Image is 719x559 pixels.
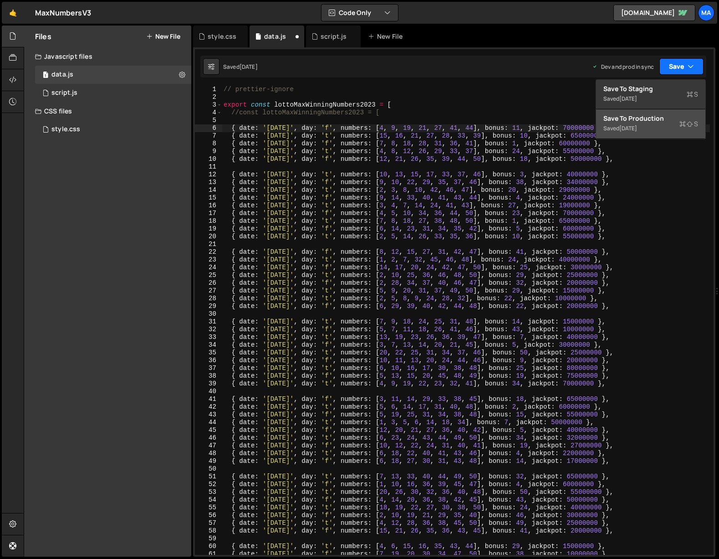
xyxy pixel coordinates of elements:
div: 22 [195,248,222,256]
div: 44 [195,419,222,426]
a: [DOMAIN_NAME] [613,5,695,21]
div: 17 [195,210,222,217]
span: S [679,119,698,128]
div: data.js [51,71,73,79]
div: style.css [208,32,236,41]
div: 7 [195,132,222,140]
div: 18 [195,217,222,225]
button: New File [146,33,180,40]
div: 3309/5657.js [35,84,191,102]
div: 45 [195,426,222,434]
div: 11 [195,163,222,171]
div: 14 [195,186,222,194]
div: 59 [195,535,222,543]
div: 57 [195,519,222,527]
div: 8 [195,140,222,148]
div: data.js [264,32,286,41]
div: 16 [195,202,222,210]
span: 1 [43,72,48,79]
div: 29 [195,303,222,310]
div: 58 [195,527,222,535]
button: Save [659,58,704,75]
div: Saved [603,123,698,134]
div: 54 [195,496,222,504]
div: 52 [195,481,222,488]
div: 13 [195,179,222,186]
div: script.js [321,32,347,41]
div: 47 [195,442,222,450]
div: 25 [195,272,222,279]
div: Save to Production [603,114,698,123]
div: 12 [195,171,222,179]
div: 46 [195,434,222,442]
div: 3309/6309.css [35,120,191,138]
div: 60 [195,543,222,550]
div: 9 [195,148,222,155]
a: 🤙 [2,2,24,24]
div: 48 [195,450,222,457]
div: MaxNumbersV3 [35,7,91,18]
div: 23 [195,256,222,264]
div: 42 [195,403,222,411]
button: Save to StagingS Saved[DATE] [596,80,705,109]
div: 24 [195,264,222,272]
div: Javascript files [24,47,191,66]
div: 19 [195,225,222,233]
a: ma [698,5,714,21]
div: [DATE] [240,63,258,71]
div: 2 [195,93,222,101]
button: Code Only [321,5,398,21]
span: S [687,90,698,99]
div: 50 [195,465,222,473]
div: 36 [195,357,222,364]
div: 34 [195,341,222,349]
div: 32 [195,326,222,333]
div: 51 [195,473,222,481]
div: 35 [195,349,222,357]
div: 49 [195,457,222,465]
div: 40 [195,388,222,395]
div: 3309/5656.js [35,66,191,84]
div: 15 [195,194,222,202]
div: 30 [195,310,222,318]
div: 37 [195,364,222,372]
div: 56 [195,512,222,519]
div: 5 [195,117,222,124]
div: 1 [195,86,222,93]
div: [DATE] [619,95,637,103]
div: 33 [195,333,222,341]
h2: Files [35,31,51,41]
div: 20 [195,233,222,241]
div: [DATE] [619,124,637,132]
div: CSS files [24,102,191,120]
div: 4 [195,109,222,117]
div: 43 [195,411,222,419]
div: Saved [223,63,258,71]
div: 39 [195,380,222,388]
div: style.css [51,125,80,133]
div: 10 [195,155,222,163]
div: 55 [195,504,222,512]
div: 38 [195,372,222,380]
div: 3 [195,101,222,109]
div: 41 [195,395,222,403]
div: 53 [195,488,222,496]
div: script.js [51,89,77,97]
div: Save to Staging [603,84,698,93]
div: 61 [195,550,222,558]
div: New File [368,32,406,41]
div: 31 [195,318,222,326]
div: 26 [195,279,222,287]
div: Saved [603,93,698,104]
button: Save to ProductionS Saved[DATE] [596,109,705,139]
div: 27 [195,287,222,295]
div: 21 [195,241,222,248]
div: 28 [195,295,222,303]
div: Dev and prod in sync [592,63,654,71]
div: 6 [195,124,222,132]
